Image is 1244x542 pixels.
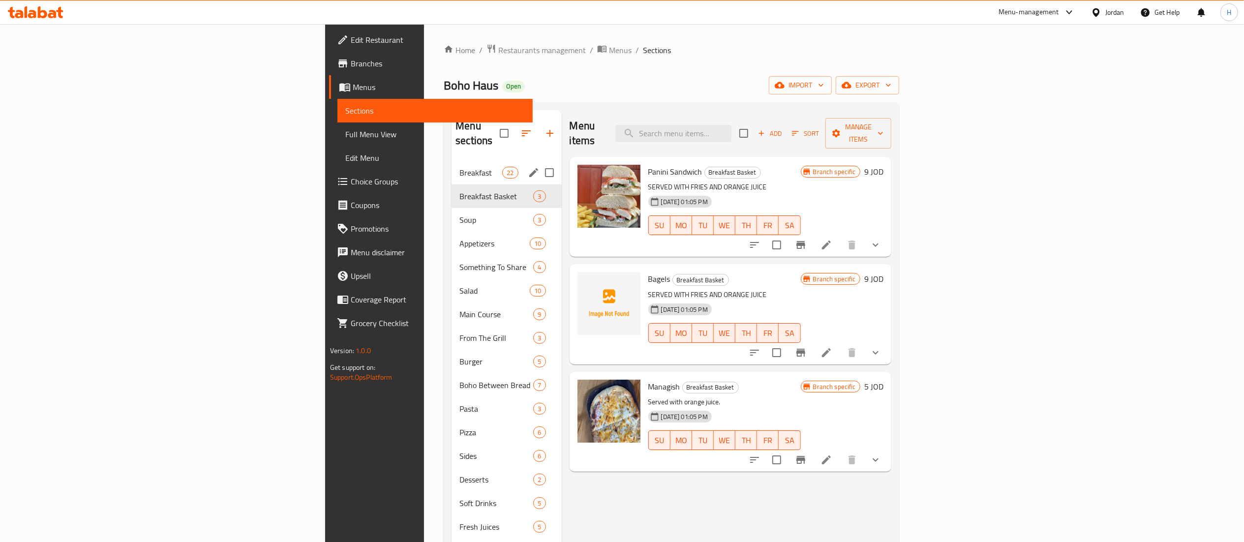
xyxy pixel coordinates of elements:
div: Main Course9 [452,302,561,326]
button: FR [757,430,779,450]
span: Soup [459,214,533,226]
span: TU [696,326,710,340]
span: export [844,79,891,91]
span: Select section [733,123,754,144]
span: import [777,79,824,91]
div: Something To Share4 [452,255,561,279]
div: items [533,450,546,462]
span: Edit Menu [345,152,525,164]
button: TU [692,323,714,343]
span: Upsell [351,270,525,282]
button: Sort [789,126,821,141]
span: Menus [609,44,632,56]
a: Edit menu item [820,239,832,251]
div: Soup3 [452,208,561,232]
span: [DATE] 01:05 PM [657,305,712,314]
span: 5 [534,499,545,508]
a: Edit menu item [820,454,832,466]
span: FR [761,433,775,448]
p: Served with orange juice. [648,396,801,408]
span: 10 [530,286,545,296]
div: Pasta [459,403,533,415]
span: Add [757,128,783,139]
span: Sort [792,128,819,139]
img: Bagels [577,272,640,335]
span: 22 [503,168,517,178]
div: items [533,214,546,226]
button: MO [670,430,692,450]
button: Add [754,126,786,141]
li: / [636,44,639,56]
span: SU [653,218,667,233]
span: [DATE] 01:05 PM [657,412,712,422]
div: Menu-management [999,6,1059,18]
a: Support.OpsPlatform [330,371,393,384]
img: Managish [577,380,640,443]
a: Coupons [329,193,533,217]
span: Something To Share [459,261,533,273]
span: 3 [534,192,545,201]
span: From The Grill [459,332,533,344]
span: Sides [459,450,533,462]
button: SU [648,323,670,343]
span: 4 [534,263,545,272]
button: FR [757,323,779,343]
h2: Menu items [570,119,604,148]
button: show more [864,448,887,472]
span: Sort sections [515,121,538,145]
span: Breakfast Basket [705,167,760,178]
span: Full Menu View [345,128,525,140]
span: Menu disclaimer [351,246,525,258]
span: Coupons [351,199,525,211]
button: Branch-specific-item [789,341,813,364]
span: 6 [534,428,545,437]
div: Breakfast Basket [704,167,761,179]
span: TU [696,433,710,448]
span: Menus [353,81,525,93]
span: Grocery Checklist [351,317,525,329]
div: Breakfast22edit [452,161,561,184]
span: TH [739,433,753,448]
span: Promotions [351,223,525,235]
h6: 9 JOD [864,165,883,179]
span: MO [674,433,688,448]
button: sort-choices [743,448,766,472]
div: From The Grill3 [452,326,561,350]
span: MO [674,326,688,340]
button: FR [757,215,779,235]
button: SA [779,323,800,343]
li: / [590,44,593,56]
span: Branch specific [809,167,860,177]
span: Breakfast Basket [459,190,533,202]
button: import [769,76,832,94]
button: SA [779,215,800,235]
span: Pizza [459,426,533,438]
div: Main Course [459,308,533,320]
a: Full Menu View [337,122,533,146]
span: Select all sections [494,123,515,144]
button: export [836,76,899,94]
span: 7 [534,381,545,390]
span: Select to update [766,450,787,470]
button: SU [648,430,670,450]
span: Version: [330,344,354,357]
div: Fresh Juices [459,521,533,533]
span: Select to update [766,342,787,363]
a: Grocery Checklist [329,311,533,335]
div: items [502,167,518,179]
span: 9 [534,310,545,319]
div: items [533,190,546,202]
div: Soft Drinks5 [452,491,561,515]
svg: Show Choices [870,454,881,466]
button: sort-choices [743,341,766,364]
div: Breakfast Basket3 [452,184,561,208]
button: WE [714,430,735,450]
span: Restaurants management [498,44,586,56]
span: 1.0.0 [356,344,371,357]
button: SA [779,430,800,450]
span: Boho Between Bread [459,379,533,391]
a: Menus [329,75,533,99]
